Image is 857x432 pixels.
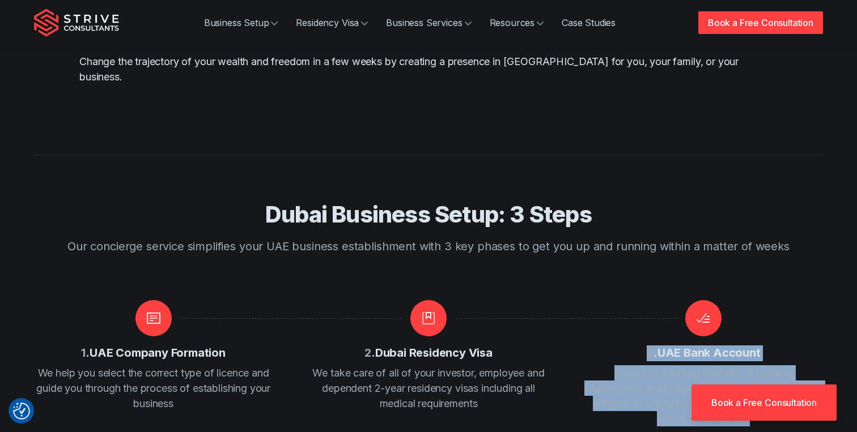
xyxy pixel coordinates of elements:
[79,54,778,84] p: Change the trajectory of your wealth and freedom in a few weeks by creating a presence in [GEOGRA...
[309,365,548,411] p: We take care of all of your investor, employee and dependent 2-year residency visas including all...
[481,11,553,34] a: Resources
[81,346,86,360] span: 1
[364,345,493,361] h4: . Dubai Residency Visa
[377,11,480,34] a: Business Services
[34,365,273,411] p: We help you select the correct type of licence and guide you through the process of establishing ...
[195,11,287,34] a: Business Setup
[13,403,30,420] button: Consent Preferences
[287,11,377,34] a: Residency Visa
[647,345,760,361] h4: . UAE Bank Account
[364,346,371,360] span: 2
[584,365,823,426] p: Strive has a strong network of banking relationships which can assist you from opening the simple...
[698,11,823,34] a: Book a Free Consultation
[553,11,625,34] a: Case Studies
[66,238,791,255] p: Our concierge service simplifies your UAE business establishment with 3 key phases to get you up ...
[66,200,791,229] h2: Dubai Business Setup: 3 Steps
[647,346,654,360] span: 3
[34,8,119,37] img: Strive Consultants
[81,345,225,361] h3: . UAE Company Formation
[691,384,837,421] a: Book a Free Consultation
[13,403,30,420] img: Revisit consent button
